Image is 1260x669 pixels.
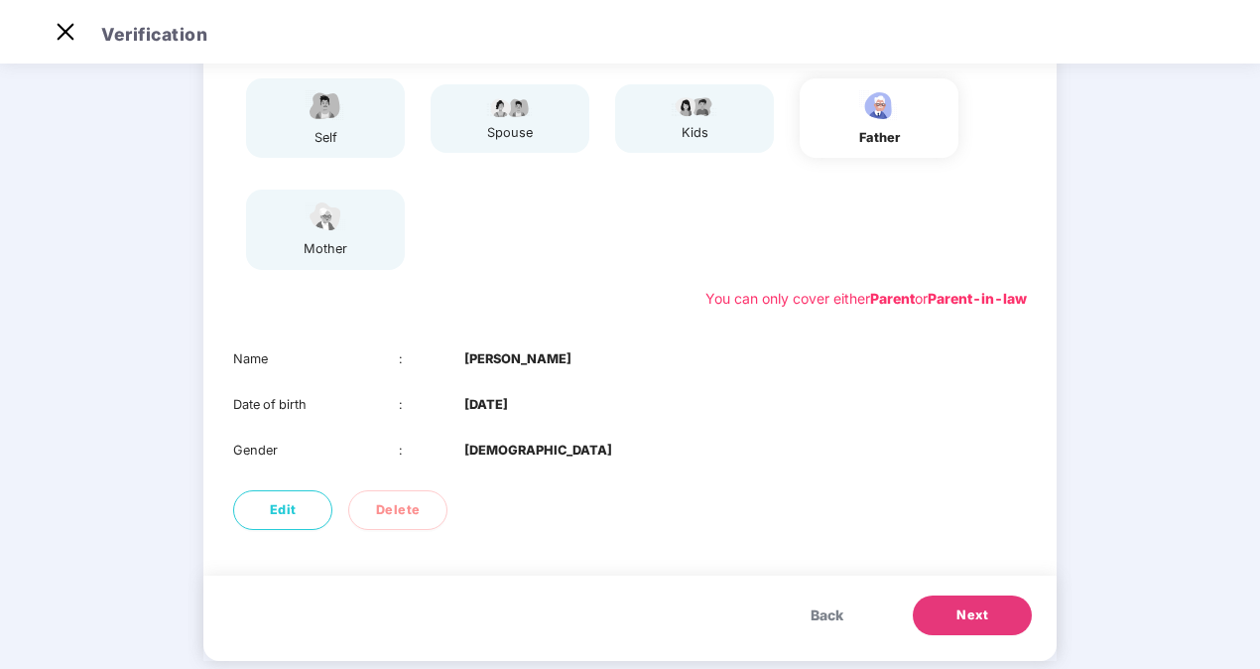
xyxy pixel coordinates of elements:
[854,88,904,123] img: svg+xml;base64,PHN2ZyBpZD0iRmF0aGVyX2ljb24iIHhtbG5zPSJodHRwOi8vd3d3LnczLm9yZy8yMDAwL3N2ZyIgeG1sbn...
[301,200,350,234] img: svg+xml;base64,PHN2ZyB4bWxucz0iaHR0cDovL3d3dy53My5vcmcvMjAwMC9zdmciIHdpZHRoPSI1NCIgaGVpZ2h0PSIzOC...
[399,349,465,369] div: :
[301,88,350,123] img: svg+xml;base64,PHN2ZyBpZD0iRW1wbG95ZWVfbWFsZSIgeG1sbnM9Imh0dHA6Ly93d3cudzMub3JnLzIwMDAvc3ZnIiB3aW...
[464,441,612,461] b: [DEMOGRAPHIC_DATA]
[705,288,1027,310] div: You can only cover either or
[399,441,465,461] div: :
[956,605,988,625] span: Next
[913,596,1032,635] button: Next
[928,290,1027,307] b: Parent-in-law
[870,290,915,307] b: Parent
[464,349,571,369] b: [PERSON_NAME]
[270,500,297,520] span: Edit
[348,490,447,530] button: Delete
[485,123,535,143] div: spouse
[376,500,421,520] span: Delete
[464,395,508,415] b: [DATE]
[301,239,350,259] div: mother
[791,596,863,635] button: Back
[670,123,719,143] div: kids
[399,395,465,415] div: :
[233,490,332,530] button: Edit
[233,441,399,461] div: Gender
[854,128,904,148] div: father
[233,349,399,369] div: Name
[233,395,399,415] div: Date of birth
[670,94,719,118] img: svg+xml;base64,PHN2ZyB4bWxucz0iaHR0cDovL3d3dy53My5vcmcvMjAwMC9zdmciIHdpZHRoPSI3OS4wMzciIGhlaWdodD...
[485,94,535,118] img: svg+xml;base64,PHN2ZyB4bWxucz0iaHR0cDovL3d3dy53My5vcmcvMjAwMC9zdmciIHdpZHRoPSI5Ny44OTciIGhlaWdodD...
[301,128,350,148] div: self
[811,604,843,626] span: Back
